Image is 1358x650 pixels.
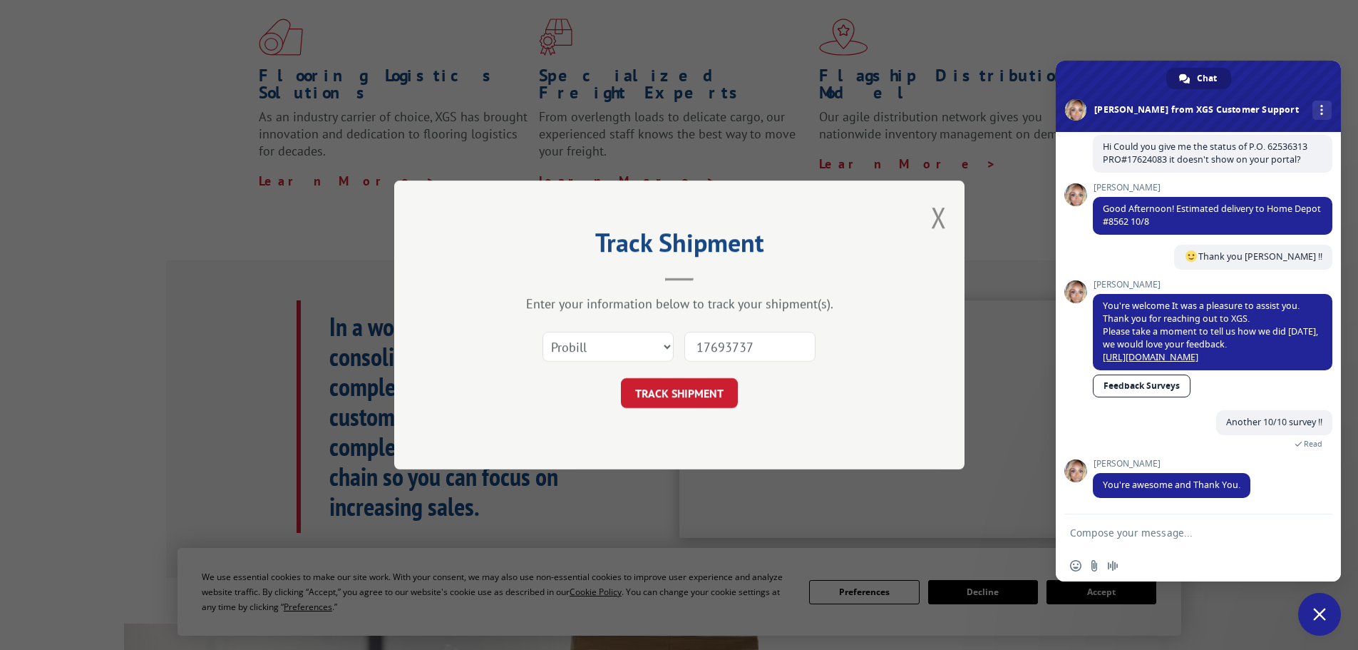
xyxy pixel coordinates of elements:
div: Close chat [1298,593,1341,636]
span: Hi Could you give me the status of P.O. 62536313 PRO#17624083 it doesn't show on your portal? [1103,141,1307,166]
span: [PERSON_NAME] [1093,183,1332,193]
span: Another 10/10 survey !! [1226,416,1322,428]
span: Audio message [1107,560,1118,572]
span: Thank you [PERSON_NAME] !! [1184,250,1322,263]
a: [URL][DOMAIN_NAME] [1103,351,1198,363]
h2: Track Shipment [465,233,893,260]
button: Close modal [931,198,947,236]
span: You're welcome It was a pleasure to assist you. Thank you for reaching out to XGS. Please take a ... [1103,300,1318,363]
div: Chat [1166,68,1231,89]
a: Feedback Surveys [1093,375,1190,397]
span: [PERSON_NAME] [1093,280,1332,290]
div: More channels [1312,101,1332,120]
span: Insert an emoji [1070,560,1081,572]
button: TRACK SHIPMENT [621,378,738,408]
span: Chat [1197,68,1217,89]
span: [PERSON_NAME] [1093,459,1250,469]
input: Number(s) [684,332,816,362]
span: Read [1304,439,1322,449]
textarea: Compose your message... [1070,527,1295,539]
div: Enter your information below to track your shipment(s). [465,295,893,312]
span: Send a file [1089,560,1100,572]
span: Good Afternoon! Estimated delivery to Home Depot #8562 10/8 [1103,203,1321,228]
span: You're awesome and Thank You. [1103,479,1240,491]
